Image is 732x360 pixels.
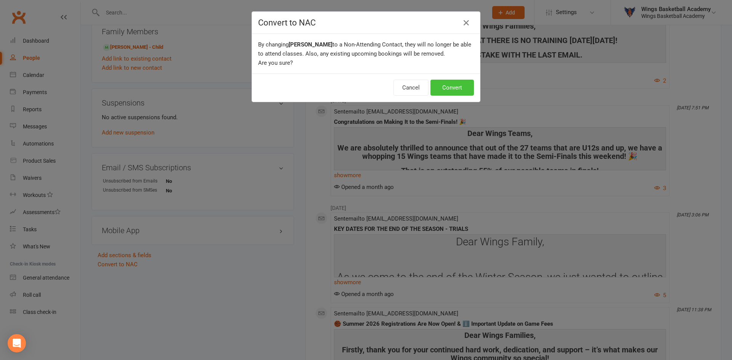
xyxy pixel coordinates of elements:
div: Open Intercom Messenger [8,334,26,352]
div: By changing to a Non-Attending Contact, they will no longer be able to attend classes. Also, any ... [252,34,480,74]
button: Convert [430,80,474,96]
b: [PERSON_NAME] [289,41,332,48]
h4: Convert to NAC [258,18,474,27]
button: Cancel [393,80,429,96]
button: Close [460,17,472,29]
